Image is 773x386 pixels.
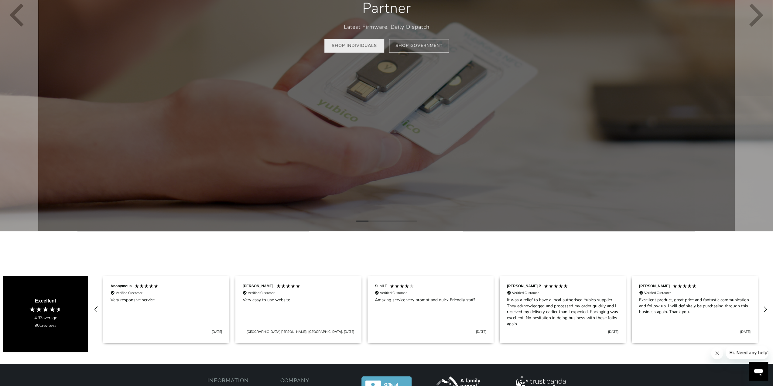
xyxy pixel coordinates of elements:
div: Verified Customer [248,291,275,295]
div: Very easy to use website. [243,297,354,303]
p: Latest Firmware, Daily Dispatch [286,23,487,32]
div: average [34,315,57,321]
div: REVIEWS.io Carousel Scroll Right [758,302,772,317]
li: Page dot 2 [368,220,381,222]
div: Sunil T [375,284,387,289]
iframe: Message from company [726,346,768,359]
div: Excellent product, great price and fantastic communication and follow up. I will definitely be pu... [639,297,751,315]
div: Amazing service very prompt and quick Friendly staff [375,297,486,303]
div: 5 Stars [276,284,302,290]
div: Verified Customer [512,291,539,295]
div: reviews [35,323,56,329]
div: Customer reviews carousel with auto-scroll controls [88,270,773,349]
div: [PERSON_NAME] [243,284,273,289]
a: Shop Government [389,39,449,53]
div: [DATE] [212,330,222,334]
li: Page dot 5 [405,220,417,222]
div: Very responsive service. [111,297,222,303]
div: REVIEWS.io Carousel Scroll Left [89,302,104,317]
a: Shop Individuals [324,39,384,53]
div: 5 Stars [672,284,698,290]
div: Review by Sunil T, 4 out of 5 stars [364,276,497,343]
div: Review by Andrew M, 5 out of 5 stars [232,276,364,343]
div: [PERSON_NAME] P [507,284,541,289]
div: 4 Stars [390,284,416,290]
div: Verified Customer [644,291,671,295]
div: It was a relief to have a local authorised Yubico supplier. They acknowledged and processed my or... [507,297,618,327]
li: Page dot 3 [381,220,393,222]
div: [DATE] [608,330,618,334]
div: [DATE] [476,330,486,334]
div: Verified Customer [116,291,142,295]
div: 5 Stars [134,284,160,290]
div: 5 Stars [544,284,569,290]
iframe: Close message [711,347,723,359]
span: Hi. Need any help? [4,4,44,9]
div: 4.93 Stars [29,306,62,313]
span: 4.93 [34,315,43,321]
div: Anonymous [111,284,132,289]
div: [GEOGRAPHIC_DATA][PERSON_NAME], [GEOGRAPHIC_DATA], [DATE] [247,330,354,334]
div: [PERSON_NAME] [639,284,670,289]
li: Page dot 1 [356,220,368,222]
div: Review by Anonymous, 5 out of 5 stars [100,276,232,343]
iframe: Button to launch messaging window [749,362,768,381]
div: Customer reviews [100,270,761,349]
li: Page dot 4 [393,220,405,222]
iframe: Reviews Widget [3,243,770,268]
div: [DATE] [740,330,751,334]
div: Excellent [35,298,56,304]
span: 901 [35,323,42,328]
div: Verified Customer [380,291,407,295]
div: Review by Darrin P, 5 out of 5 stars [497,276,629,343]
div: Review by GREG J, 5 out of 5 stars [629,276,761,343]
